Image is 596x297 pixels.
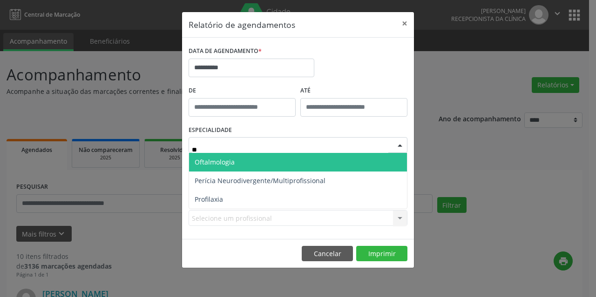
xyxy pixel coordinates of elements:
[395,12,414,35] button: Close
[189,123,232,138] label: ESPECIALIDADE
[302,246,353,262] button: Cancelar
[189,19,295,31] h5: Relatório de agendamentos
[189,84,296,98] label: De
[300,84,407,98] label: ATÉ
[356,246,407,262] button: Imprimir
[195,158,235,166] span: Oftalmologia
[195,195,223,204] span: Profilaxia
[195,176,325,185] span: Perícia Neurodivergente/Multiprofissional
[189,44,262,59] label: DATA DE AGENDAMENTO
